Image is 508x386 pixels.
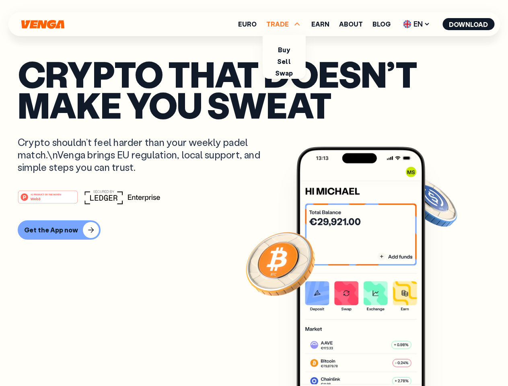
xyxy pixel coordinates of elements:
a: Swap [275,69,293,77]
a: Buy [278,45,290,54]
span: TRADE [266,19,302,29]
svg: Home [20,20,65,29]
a: About [339,21,363,27]
button: Get the App now [18,220,101,240]
tspan: #1 PRODUCT OF THE MONTH [31,193,61,195]
div: Get the App now [24,226,78,234]
a: Blog [372,21,391,27]
img: Bitcoin [244,227,317,300]
a: Get the App now [18,220,490,240]
a: Sell [277,57,291,66]
button: Download [442,18,494,30]
span: EN [400,18,433,31]
p: Crypto shouldn’t feel harder than your weekly padel match.\nVenga brings EU regulation, local sup... [18,136,272,174]
a: Earn [311,21,329,27]
span: TRADE [266,21,289,27]
img: USDC coin [401,173,459,231]
tspan: Web3 [31,196,41,201]
p: Crypto that doesn’t make you sweat [18,58,490,120]
img: flag-uk [403,20,411,28]
a: #1 PRODUCT OF THE MONTHWeb3 [18,195,78,205]
a: Euro [238,21,257,27]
